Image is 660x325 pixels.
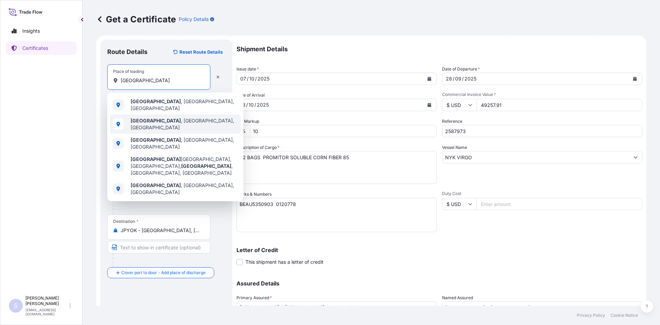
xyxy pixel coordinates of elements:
span: S [14,302,18,309]
p: Insights [22,28,40,34]
div: year, [257,75,270,83]
p: Shipment Details [236,40,642,59]
span: , [GEOGRAPHIC_DATA], [GEOGRAPHIC_DATA] [131,98,238,112]
div: year, [256,101,269,109]
div: / [255,75,257,83]
input: Enter amount [476,99,642,111]
label: Reference [442,118,462,125]
b: [GEOGRAPHIC_DATA] [131,156,181,162]
input: Place of loading [121,77,202,84]
label: Vessel Name [442,144,467,151]
span: This shipment has a letter of credit [245,259,323,266]
div: Show suggestions [107,93,243,201]
p: [EMAIL_ADDRESS][DOMAIN_NAME] [25,308,68,316]
span: Primary Assured [236,294,272,301]
label: Description of Cargo [236,144,279,151]
button: Calendar [424,99,435,110]
span: Date of Arrival [236,92,265,99]
p: Get a Certificate [96,14,176,25]
button: Show suggestions [629,151,642,163]
div: / [246,101,248,109]
span: Duty Cost [442,191,642,196]
label: Named Assured [442,294,473,301]
p: Assured Details [236,281,642,286]
span: [PERSON_NAME] & [PERSON_NAME] Americas LLC [240,304,357,311]
div: / [254,101,256,109]
div: Place of loading [113,69,144,74]
p: Certificates [22,45,48,52]
span: , [GEOGRAPHIC_DATA], [GEOGRAPHIC_DATA] [131,137,238,150]
div: month, [249,75,255,83]
label: CIF Markup [236,118,259,125]
p: Letter of Credit [236,247,642,253]
input: Destination [121,227,202,234]
div: / [247,75,249,83]
span: Date of Departure [442,66,480,73]
div: day, [445,75,453,83]
p: Privacy Policy [577,313,605,318]
div: day, [240,75,247,83]
b: [GEOGRAPHIC_DATA] [131,98,181,104]
div: Destination [113,219,139,224]
p: Reset Route Details [179,48,223,55]
textarea: BEAU5350903 0120778 [236,198,437,232]
textarea: 32 BAGS PROMITOR SOLUBLE CORN FIBER 85 [236,151,437,184]
input: Enter percentage between 0 and 10% [250,125,437,137]
input: Enter amount [476,198,642,210]
input: Enter booking reference [442,125,642,137]
input: Type to search vessel name or IMO [442,151,629,163]
button: Calendar [629,73,640,84]
span: , [GEOGRAPHIC_DATA], [GEOGRAPHIC_DATA] [131,117,238,131]
div: month, [248,101,254,109]
div: year, [464,75,477,83]
span: Issue date [236,66,259,73]
b: [GEOGRAPHIC_DATA] [131,137,181,143]
p: Cookie Notice [610,313,638,318]
p: Route Details [107,48,147,56]
div: month, [454,75,462,83]
span: Cover port to door - Add place of discharge [121,269,206,276]
span: [GEOGRAPHIC_DATA], [GEOGRAPHIC_DATA], , [GEOGRAPHIC_DATA], [GEOGRAPHIC_DATA] [131,156,238,176]
p: [PERSON_NAME] [PERSON_NAME] [25,295,68,306]
span: Commercial Invoice Value [442,92,642,97]
b: [GEOGRAPHIC_DATA] [131,118,181,123]
b: [GEOGRAPHIC_DATA] [181,163,231,169]
span: , [GEOGRAPHIC_DATA], [GEOGRAPHIC_DATA] [131,182,238,196]
div: / [462,75,464,83]
div: / [453,75,454,83]
button: Calendar [424,73,435,84]
p: Policy Details [179,16,209,23]
input: Text to appear on certificate [107,241,210,253]
b: [GEOGRAPHIC_DATA] [131,182,181,188]
label: Marks & Numbers [236,191,272,198]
